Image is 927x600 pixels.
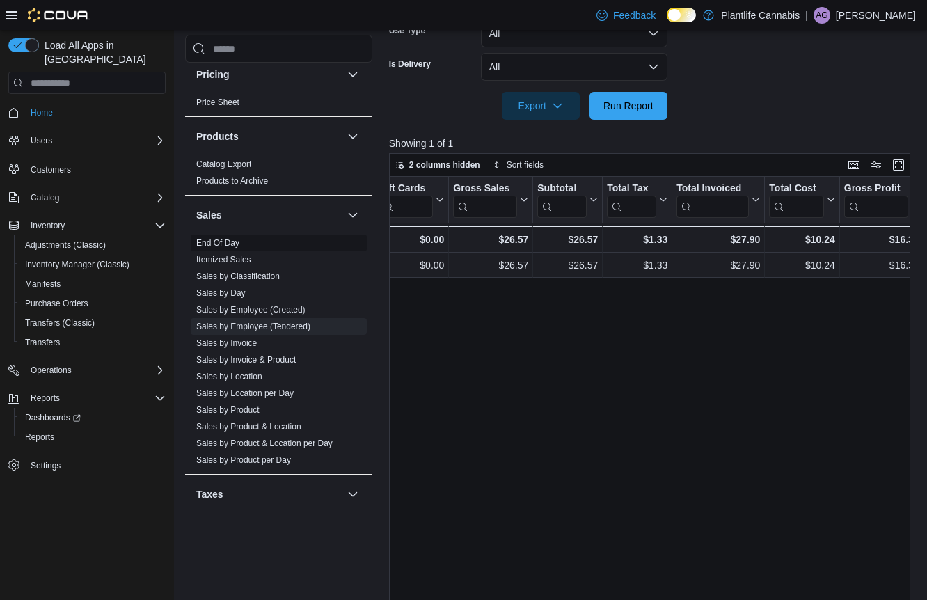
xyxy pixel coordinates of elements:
p: | [805,7,808,24]
div: $16.33 [844,257,919,274]
span: Itemized Sales [196,254,251,265]
span: Home [31,107,53,118]
a: Sales by Employee (Tendered) [196,322,310,331]
span: Operations [25,362,166,379]
div: $10.24 [769,231,834,248]
button: Display options [868,157,885,173]
div: Total Cost [769,182,823,196]
span: Sales by Invoice [196,338,257,349]
a: Products to Archive [196,176,268,186]
button: Reports [14,427,171,447]
div: $1.33 [607,231,667,248]
a: Dashboards [14,408,171,427]
span: Transfers (Classic) [25,317,95,329]
span: Sales by Location per Day [196,388,294,399]
span: Inventory [31,220,65,231]
div: $27.90 [676,257,760,274]
h3: Sales [196,208,222,222]
a: Sales by Location [196,372,262,381]
button: Subtotal [537,182,598,218]
span: Catalog [31,192,59,203]
span: Reports [25,432,54,443]
button: Enter fullscreen [890,157,907,173]
button: Gross Sales [453,182,528,218]
span: Sales by Product [196,404,260,416]
div: $26.57 [537,231,598,248]
span: Home [25,104,166,121]
div: $26.57 [453,257,528,274]
span: Sales by Employee (Created) [196,304,306,315]
button: Inventory [3,216,171,235]
a: Sales by Invoice & Product [196,355,296,365]
button: Products [196,129,342,143]
span: Sales by Day [196,287,246,299]
span: Reports [25,390,166,406]
span: Transfers (Classic) [19,315,166,331]
div: Total Invoiced [676,182,749,218]
span: Dark Mode [667,22,667,23]
div: Gross Sales [453,182,517,196]
span: Users [25,132,166,149]
div: Total Tax [607,182,656,218]
button: Taxes [196,487,342,501]
button: Inventory [25,217,70,234]
span: Catalog Export [196,159,251,170]
div: Gross Profit [844,182,908,218]
button: Total Tax [607,182,667,218]
a: Sales by Location per Day [196,388,294,398]
div: Gross Profit [844,182,908,196]
a: Sales by Product & Location [196,422,301,432]
span: Feedback [613,8,656,22]
button: Catalog [25,189,65,206]
span: Catalog [25,189,166,206]
span: Operations [31,365,72,376]
div: $27.90 [676,231,760,248]
span: Transfers [25,337,60,348]
span: Run Report [603,99,653,113]
input: Dark Mode [667,8,696,22]
span: Settings [25,457,166,474]
button: Transfers (Classic) [14,313,171,333]
div: Subtotal [537,182,587,218]
button: Total Cost [769,182,834,218]
button: Customers [3,159,171,179]
a: Customers [25,161,77,178]
button: Total Invoiced [676,182,760,218]
a: Transfers [19,334,65,351]
span: Manifests [19,276,166,292]
button: 2 columns hidden [390,157,486,173]
button: Catalog [3,188,171,207]
div: $0.00 [378,231,444,248]
p: [PERSON_NAME] [836,7,916,24]
button: Users [25,132,58,149]
button: Taxes [344,486,361,503]
p: Showing 1 of 1 [389,136,916,150]
span: Settings [31,460,61,471]
span: Products to Archive [196,175,268,187]
h3: Pricing [196,68,229,81]
span: 2 columns hidden [409,159,480,171]
span: Sales by Classification [196,271,280,282]
button: Reports [25,390,65,406]
a: Feedback [591,1,661,29]
div: $26.57 [537,257,598,274]
a: End Of Day [196,238,239,248]
h3: Products [196,129,239,143]
div: Pricing [185,94,372,116]
div: Total Cost [769,182,823,218]
span: Reports [31,393,60,404]
span: Inventory [25,217,166,234]
button: Run Report [589,92,667,120]
button: Reports [3,388,171,408]
button: Keyboard shortcuts [846,157,862,173]
span: Export [510,92,571,120]
a: Catalog Export [196,159,251,169]
a: Sales by Product & Location per Day [196,439,333,448]
button: Gross Profit [844,182,919,218]
button: Pricing [344,66,361,83]
a: Reports [19,429,60,445]
button: All [481,19,667,47]
button: Transfers [14,333,171,352]
span: Dashboards [19,409,166,426]
div: Ashley Godkin [814,7,830,24]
